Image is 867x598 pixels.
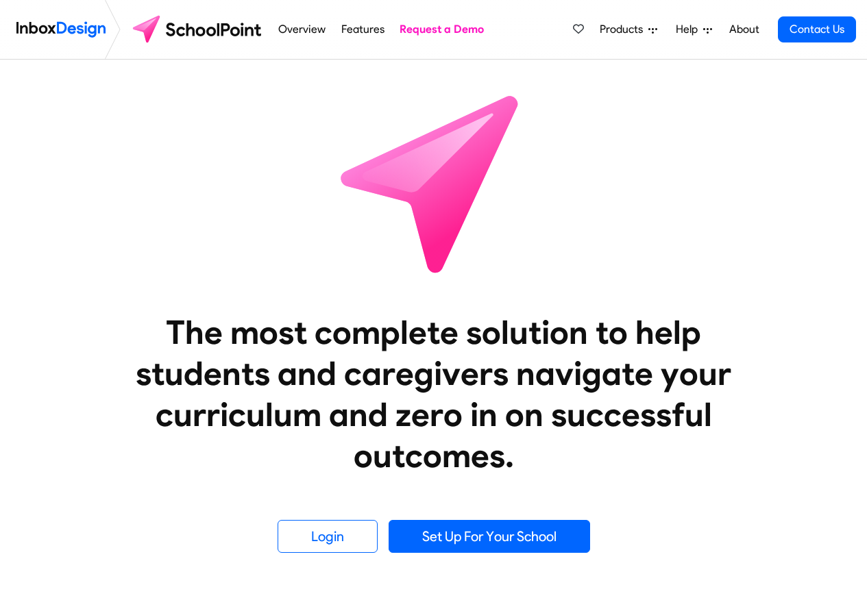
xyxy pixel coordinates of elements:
[396,16,488,43] a: Request a Demo
[670,16,718,43] a: Help
[310,60,557,306] img: icon_schoolpoint.svg
[594,16,663,43] a: Products
[778,16,856,42] a: Contact Us
[725,16,763,43] a: About
[108,312,759,476] heading: The most complete solution to help students and caregivers navigate your curriculum and zero in o...
[600,21,648,38] span: Products
[389,520,590,553] a: Set Up For Your School
[676,21,703,38] span: Help
[126,13,271,46] img: schoolpoint logo
[275,16,330,43] a: Overview
[278,520,378,553] a: Login
[337,16,388,43] a: Features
